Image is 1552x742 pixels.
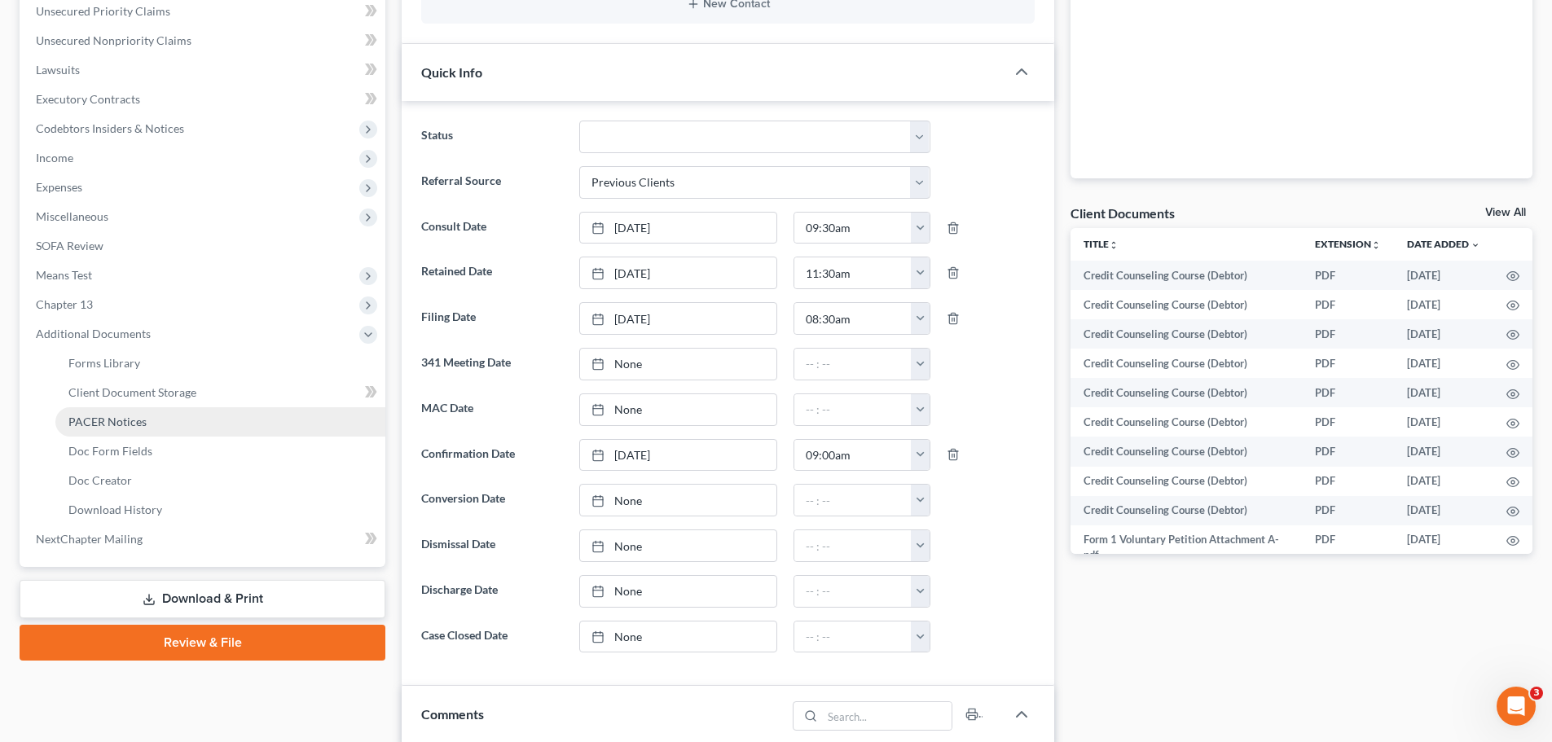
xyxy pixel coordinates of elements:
[1302,378,1394,407] td: PDF
[68,503,162,516] span: Download History
[1302,261,1394,290] td: PDF
[68,473,132,487] span: Doc Creator
[55,466,385,495] a: Doc Creator
[1394,378,1493,407] td: [DATE]
[1071,437,1302,466] td: Credit Counseling Course (Debtor)
[55,407,385,437] a: PACER Notices
[794,440,912,471] input: -- : --
[23,55,385,85] a: Lawsuits
[1394,290,1493,319] td: [DATE]
[1302,319,1394,349] td: PDF
[794,213,912,244] input: -- : --
[794,485,912,516] input: -- : --
[580,621,776,652] a: None
[36,297,93,311] span: Chapter 13
[1302,467,1394,496] td: PDF
[1302,407,1394,437] td: PDF
[1394,496,1493,525] td: [DATE]
[36,239,103,252] span: SOFA Review
[413,257,570,289] label: Retained Date
[1071,407,1302,437] td: Credit Counseling Course (Debtor)
[1071,261,1302,290] td: Credit Counseling Course (Debtor)
[1071,349,1302,378] td: Credit Counseling Course (Debtor)
[794,394,912,425] input: -- : --
[794,621,912,652] input: -- : --
[36,327,151,340] span: Additional Documents
[794,303,912,334] input: -- : --
[1302,437,1394,466] td: PDF
[413,393,570,426] label: MAC Date
[580,257,776,288] a: [DATE]
[1471,240,1480,250] i: expand_more
[20,580,385,618] a: Download & Print
[36,151,73,165] span: Income
[1394,525,1493,570] td: [DATE]
[413,348,570,380] label: 341 Meeting Date
[23,85,385,114] a: Executory Contracts
[36,268,92,282] span: Means Test
[413,484,570,516] label: Conversion Date
[413,621,570,653] label: Case Closed Date
[1302,496,1394,525] td: PDF
[794,257,912,288] input: -- : --
[36,92,140,106] span: Executory Contracts
[1084,238,1119,250] a: Titleunfold_more
[1530,687,1543,700] span: 3
[1394,467,1493,496] td: [DATE]
[1071,378,1302,407] td: Credit Counseling Course (Debtor)
[1485,207,1526,218] a: View All
[413,166,570,199] label: Referral Source
[36,63,80,77] span: Lawsuits
[1071,204,1175,222] div: Client Documents
[1071,290,1302,319] td: Credit Counseling Course (Debtor)
[1371,240,1381,250] i: unfold_more
[1394,319,1493,349] td: [DATE]
[20,625,385,661] a: Review & File
[1302,349,1394,378] td: PDF
[55,378,385,407] a: Client Document Storage
[55,495,385,525] a: Download History
[68,385,196,399] span: Client Document Storage
[413,575,570,608] label: Discharge Date
[794,576,912,607] input: -- : --
[1071,525,1302,570] td: Form 1 Voluntary Petition Attachment A-pdf
[1394,261,1493,290] td: [DATE]
[580,576,776,607] a: None
[413,529,570,562] label: Dismissal Date
[580,485,776,516] a: None
[55,437,385,466] a: Doc Form Fields
[1302,290,1394,319] td: PDF
[794,349,912,380] input: -- : --
[1497,687,1536,726] iframe: Intercom live chat
[413,302,570,335] label: Filing Date
[1071,496,1302,525] td: Credit Counseling Course (Debtor)
[794,530,912,561] input: -- : --
[23,26,385,55] a: Unsecured Nonpriority Claims
[580,349,776,380] a: None
[36,4,170,18] span: Unsecured Priority Claims
[580,440,776,471] a: [DATE]
[421,64,482,80] span: Quick Info
[580,213,776,244] a: [DATE]
[1394,349,1493,378] td: [DATE]
[1315,238,1381,250] a: Extensionunfold_more
[580,303,776,334] a: [DATE]
[1394,407,1493,437] td: [DATE]
[1407,238,1480,250] a: Date Added expand_more
[36,180,82,194] span: Expenses
[68,415,147,428] span: PACER Notices
[580,530,776,561] a: None
[1109,240,1119,250] i: unfold_more
[36,33,191,47] span: Unsecured Nonpriority Claims
[413,121,570,153] label: Status
[23,231,385,261] a: SOFA Review
[55,349,385,378] a: Forms Library
[36,209,108,223] span: Miscellaneous
[36,532,143,546] span: NextChapter Mailing
[413,212,570,244] label: Consult Date
[23,525,385,554] a: NextChapter Mailing
[1302,525,1394,570] td: PDF
[413,439,570,472] label: Confirmation Date
[68,356,140,370] span: Forms Library
[36,121,184,135] span: Codebtors Insiders & Notices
